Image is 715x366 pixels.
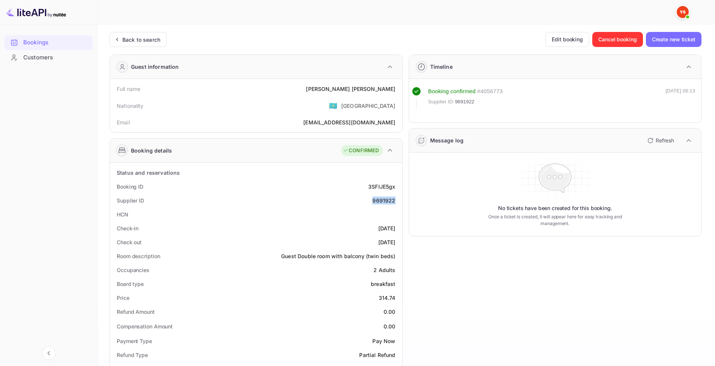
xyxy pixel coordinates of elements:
[131,63,179,71] div: Guest information
[646,32,701,47] button: Create new ticket
[359,351,395,359] div: Partial Refund
[117,322,173,330] div: Compensation Amount
[281,252,395,260] div: Guest Double room with balcony (twin beds)
[117,85,140,93] div: Full name
[122,36,160,44] div: Back to search
[372,337,395,345] div: Pay Now
[306,85,395,93] div: [PERSON_NAME] [PERSON_NAME]
[343,147,379,154] div: CONFIRMED
[131,147,172,154] div: Booking details
[117,351,148,359] div: Refund Type
[117,224,138,232] div: Check-in
[384,322,396,330] div: 0.00
[6,6,66,18] img: LiteAPI logo
[384,308,396,316] div: 0.00
[372,197,395,204] div: 9691922
[430,136,464,144] div: Message log
[117,183,143,191] div: Booking ID
[477,87,503,96] div: # 4056773
[368,183,395,191] div: 3SFIJE5gx
[341,102,396,110] div: [GEOGRAPHIC_DATA]
[117,102,144,110] div: Nationality
[117,337,152,345] div: Payment Type
[117,266,149,274] div: Occupancies
[378,238,396,246] div: [DATE]
[117,252,160,260] div: Room description
[329,99,337,112] span: United States
[428,87,476,96] div: Booking confirmed
[545,32,589,47] button: Edit booking
[5,50,93,65] div: Customers
[5,35,93,49] a: Bookings
[665,87,695,109] div: [DATE] 08:13
[592,32,643,47] button: Cancel booking
[23,53,89,62] div: Customers
[428,98,455,106] span: Supplier ID:
[117,238,141,246] div: Check out
[455,98,474,106] span: 9691922
[379,294,396,302] div: 314.74
[117,308,155,316] div: Refund Amount
[42,346,56,360] button: Collapse navigation
[430,63,453,71] div: Timeline
[117,118,130,126] div: Email
[498,204,612,212] p: No tickets have been created for this booking.
[23,38,89,47] div: Bookings
[5,50,93,64] a: Customers
[5,35,93,50] div: Bookings
[117,169,180,177] div: Status and reservations
[117,210,128,218] div: HCN
[656,136,674,144] p: Refresh
[677,6,689,18] img: Yandex Support
[378,224,396,232] div: [DATE]
[303,118,395,126] div: [EMAIL_ADDRESS][DOMAIN_NAME]
[117,197,144,204] div: Supplier ID
[117,280,144,288] div: Board type
[373,266,395,274] div: 2 Adults
[476,213,634,227] p: Once a ticket is created, it will appear here for easy tracking and management.
[643,135,677,147] button: Refresh
[371,280,395,288] div: breakfast
[117,294,129,302] div: Price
